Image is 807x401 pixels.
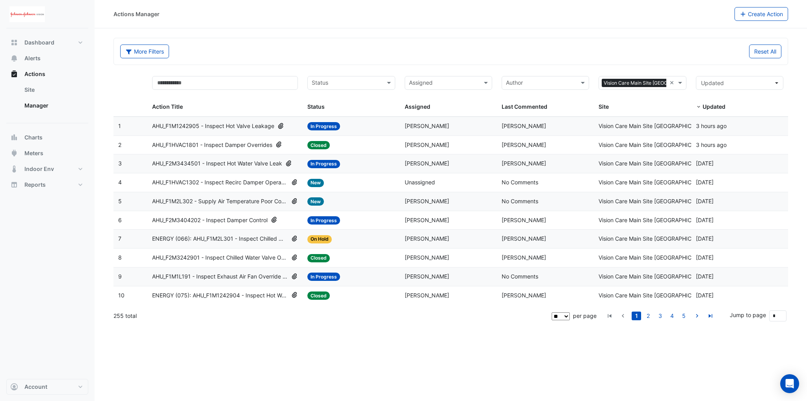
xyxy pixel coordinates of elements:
[599,123,709,129] span: Vision Care Main Site [GEOGRAPHIC_DATA]
[307,197,324,206] span: New
[18,98,88,113] a: Manager
[6,177,88,193] button: Reports
[599,103,609,110] span: Site
[655,312,665,320] a: 3
[654,312,666,320] li: page 3
[18,82,88,98] a: Site
[10,54,18,62] app-icon: Alerts
[405,235,449,242] span: [PERSON_NAME]
[152,103,183,110] span: Action Title
[10,165,18,173] app-icon: Indoor Env
[502,273,538,280] span: No Comments
[118,217,122,223] span: 6
[696,254,714,261] span: 2025-08-26T11:28:36.762
[24,70,45,78] span: Actions
[118,141,121,148] span: 2
[734,7,788,21] button: Create Action
[9,6,45,22] img: Company Logo
[706,312,715,320] a: go to last page
[6,82,88,117] div: Actions
[405,103,430,110] span: Assigned
[118,235,121,242] span: 7
[152,141,272,150] span: AHU_F1HVAC1801 - Inspect Damper Overrides
[502,160,546,167] span: [PERSON_NAME]
[405,273,449,280] span: [PERSON_NAME]
[730,311,766,319] label: Jump to page
[502,103,547,110] span: Last Commented
[24,149,43,157] span: Meters
[24,181,46,189] span: Reports
[696,235,714,242] span: 2025-08-26T11:28:59.208
[599,198,709,204] span: Vision Care Main Site [GEOGRAPHIC_DATA]
[6,50,88,66] button: Alerts
[152,197,288,206] span: AHU_F1M2L302 - Supply Air Temperature Poor Control
[152,216,268,225] span: AHU_F2M3404202 - Inspect Damper Control
[696,217,714,223] span: 2025-08-28T12:14:00.976
[678,312,690,320] li: page 5
[152,178,288,187] span: AHU_F1HVAC1302 - Inspect Recirc Damper Operation
[405,141,449,148] span: [PERSON_NAME]
[573,312,597,319] span: per page
[6,145,88,161] button: Meters
[679,312,688,320] a: 5
[696,198,714,204] span: 2025-09-22T10:15:55.157
[599,254,709,261] span: Vision Care Main Site [GEOGRAPHIC_DATA]
[405,123,449,129] span: [PERSON_NAME]
[632,312,641,320] a: 1
[10,134,18,141] app-icon: Charts
[599,235,709,242] span: Vision Care Main Site [GEOGRAPHIC_DATA]
[630,312,642,320] li: page 1
[696,273,714,280] span: 2025-08-26T11:25:28.320
[118,198,122,204] span: 5
[502,235,546,242] span: [PERSON_NAME]
[599,273,709,280] span: Vision Care Main Site [GEOGRAPHIC_DATA]
[118,273,122,280] span: 9
[642,312,654,320] li: page 2
[152,272,288,281] span: AHU_F1M1L191 - Inspect Exhaust Air Fan Override On
[667,312,677,320] a: 4
[6,379,88,395] button: Account
[10,39,18,46] app-icon: Dashboard
[152,234,288,243] span: ENERGY (066): AHU_F1M2L301 - Inspect Chilled Water Valve Leak [BEEP]
[696,292,714,299] span: 2025-07-31T07:48:09.498
[307,179,324,187] span: New
[696,141,727,148] span: 2025-09-23T11:13:36.606
[405,179,435,186] span: Unassigned
[502,254,546,261] span: [PERSON_NAME]
[307,122,340,130] span: In Progress
[152,253,288,262] span: AHU_F2M3242901 - Inspect Chilled Water Valve Override Open
[118,292,125,299] span: 10
[405,198,449,204] span: [PERSON_NAME]
[152,122,274,131] span: AHU_F1M1242905 - Inspect Hot Valve Leakage
[307,103,325,110] span: Status
[24,165,54,173] span: Indoor Env
[113,10,160,18] div: Actions Manager
[6,161,88,177] button: Indoor Env
[113,306,550,326] div: 255 total
[599,160,709,167] span: Vision Care Main Site [GEOGRAPHIC_DATA]
[120,45,169,58] button: More Filters
[118,179,122,186] span: 4
[599,217,709,223] span: Vision Care Main Site [GEOGRAPHIC_DATA]
[307,216,340,225] span: In Progress
[307,254,330,262] span: Closed
[24,383,47,391] span: Account
[599,292,709,299] span: Vision Care Main Site [GEOGRAPHIC_DATA]
[780,374,799,393] div: Open Intercom Messenger
[749,45,781,58] button: Reset All
[502,292,546,299] span: [PERSON_NAME]
[6,130,88,145] button: Charts
[502,123,546,129] span: [PERSON_NAME]
[405,160,449,167] span: [PERSON_NAME]
[6,35,88,50] button: Dashboard
[307,291,330,300] span: Closed
[696,76,783,90] button: Updated
[502,179,538,186] span: No Comments
[307,141,330,149] span: Closed
[696,123,727,129] span: 2025-09-23T11:31:35.286
[118,254,122,261] span: 8
[696,160,714,167] span: 2025-09-22T10:57:08.902
[502,198,538,204] span: No Comments
[24,39,54,46] span: Dashboard
[599,141,709,148] span: Vision Care Main Site [GEOGRAPHIC_DATA]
